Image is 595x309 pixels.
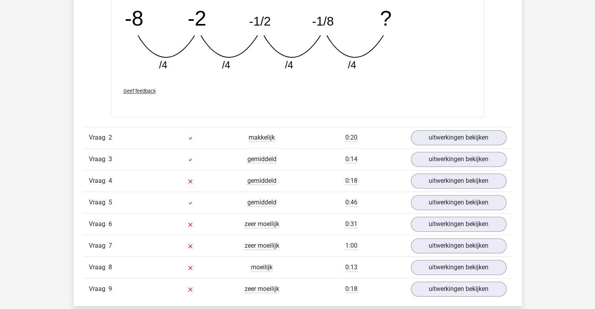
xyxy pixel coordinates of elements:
[345,199,357,206] span: 0:46
[89,133,109,142] span: Vraag
[249,14,271,28] tspan: -1/2
[348,59,356,70] tspan: /4
[109,285,112,292] span: 9
[89,284,109,294] span: Vraag
[109,242,112,249] span: 7
[251,263,273,271] span: moeilijk
[125,6,143,29] tspan: -8
[345,285,357,293] span: 0:18
[345,155,357,163] span: 0:14
[411,195,507,210] a: uitwerkingen bekijken
[245,285,279,293] span: zeer moeilijk
[109,155,112,163] span: 3
[109,134,112,141] span: 2
[312,14,333,28] tspan: -1/8
[109,199,112,206] span: 5
[411,130,507,145] a: uitwerkingen bekijken
[89,176,109,186] span: Vraag
[411,173,507,188] a: uitwerkingen bekijken
[345,220,357,228] span: 0:31
[249,134,275,142] span: makkelijk
[247,155,276,163] span: gemiddeld
[109,177,112,184] span: 4
[222,59,230,70] tspan: /4
[345,134,357,142] span: 0:20
[188,6,206,29] tspan: -2
[89,263,109,272] span: Vraag
[411,281,507,296] a: uitwerkingen bekijken
[123,88,156,94] span: Geef feedback
[89,198,109,207] span: Vraag
[245,242,279,250] span: zeer moeilijk
[345,242,357,250] span: 1:00
[380,6,392,29] tspan: ?
[89,219,109,229] span: Vraag
[159,59,167,70] tspan: /4
[89,154,109,164] span: Vraag
[247,199,276,206] span: gemiddeld
[89,241,109,250] span: Vraag
[285,59,293,70] tspan: /4
[411,238,507,253] a: uitwerkingen bekijken
[247,177,276,185] span: gemiddeld
[411,217,507,232] a: uitwerkingen bekijken
[109,263,112,271] span: 8
[411,152,507,167] a: uitwerkingen bekijken
[109,220,112,228] span: 6
[345,263,357,271] span: 0:13
[345,177,357,185] span: 0:18
[411,260,507,275] a: uitwerkingen bekijken
[245,220,279,228] span: zeer moeilijk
